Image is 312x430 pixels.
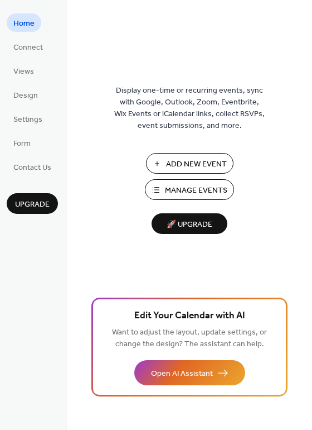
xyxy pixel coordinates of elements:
[114,85,265,132] span: Display one-time or recurring events, sync with Google, Outlook, Zoom, Eventbrite, Wix Events or ...
[134,308,245,324] span: Edit Your Calendar with AI
[13,138,31,150] span: Form
[145,179,234,200] button: Manage Events
[166,159,227,170] span: Add New Event
[13,18,35,30] span: Home
[13,162,51,174] span: Contact Us
[7,85,45,104] a: Design
[13,42,43,54] span: Connect
[112,325,267,352] span: Want to adjust the layout, update settings, or change the design? The assistant can help.
[152,213,227,234] button: 🚀 Upgrade
[7,61,41,80] a: Views
[165,185,227,197] span: Manage Events
[15,199,50,211] span: Upgrade
[13,90,38,102] span: Design
[13,114,42,126] span: Settings
[7,109,49,128] a: Settings
[13,66,34,78] span: Views
[158,217,221,232] span: 🚀 Upgrade
[151,368,213,380] span: Open AI Assistant
[146,153,233,174] button: Add New Event
[7,133,37,152] a: Form
[134,360,245,385] button: Open AI Assistant
[7,157,58,176] a: Contact Us
[7,37,50,56] a: Connect
[7,193,58,214] button: Upgrade
[7,13,41,32] a: Home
